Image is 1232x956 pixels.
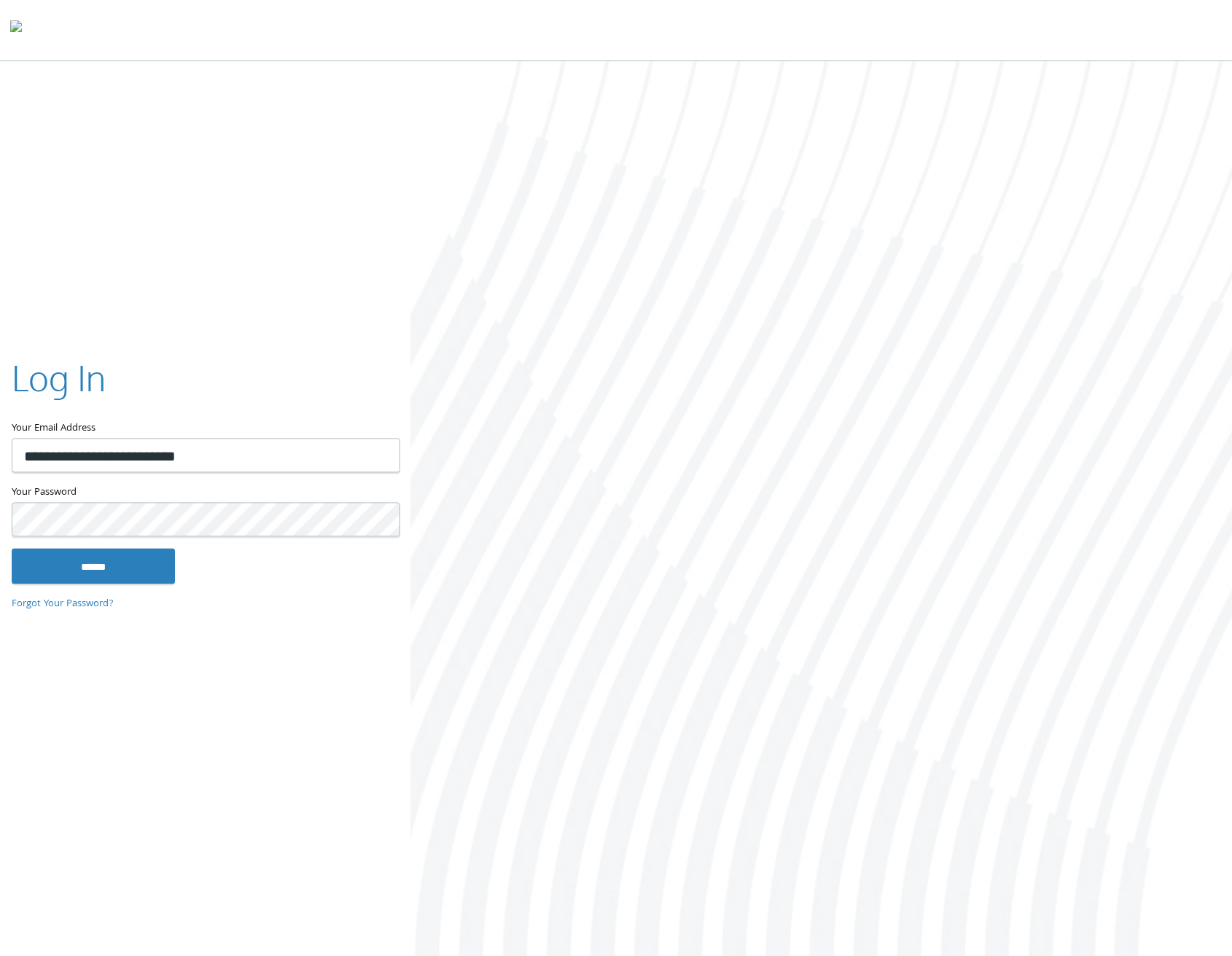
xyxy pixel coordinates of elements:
keeper-lock: Open Keeper Popup [371,511,389,528]
a: Forgot Your Password? [12,596,114,612]
h2: Log In [12,353,106,402]
img: todyl-logo-dark.svg [10,15,22,44]
keeper-lock: Open Keeper Popup [371,447,389,464]
label: Your Password [12,485,399,503]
